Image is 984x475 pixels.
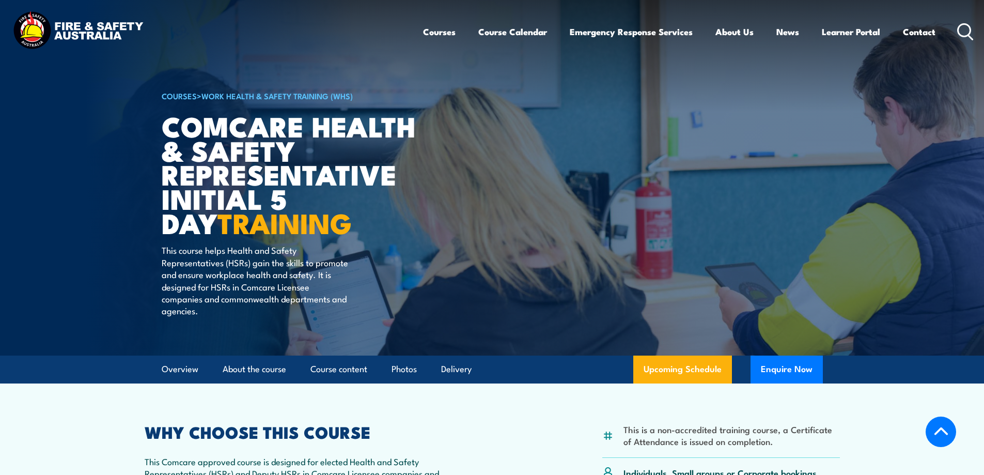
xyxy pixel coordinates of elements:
a: News [776,18,799,45]
a: Course content [310,356,367,383]
h2: WHY CHOOSE THIS COURSE [145,424,446,439]
a: Delivery [441,356,472,383]
a: Course Calendar [478,18,547,45]
a: Learner Portal [822,18,880,45]
a: COURSES [162,90,197,101]
li: This is a non-accredited training course, a Certificate of Attendance is issued on completion. [623,423,840,448]
button: Enquire Now [751,356,823,384]
strong: TRAINING [217,201,352,243]
a: Upcoming Schedule [633,356,732,384]
a: About the course [223,356,286,383]
h6: > [162,89,417,102]
a: Emergency Response Services [570,18,693,45]
a: Overview [162,356,198,383]
a: Photos [392,356,417,383]
a: Contact [903,18,935,45]
a: Courses [423,18,456,45]
h1: Comcare Health & Safety Representative Initial 5 Day [162,114,417,235]
p: This course helps Health and Safety Representatives (HSRs) gain the skills to promote and ensure ... [162,244,350,316]
a: Work Health & Safety Training (WHS) [201,90,353,101]
a: About Us [715,18,754,45]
